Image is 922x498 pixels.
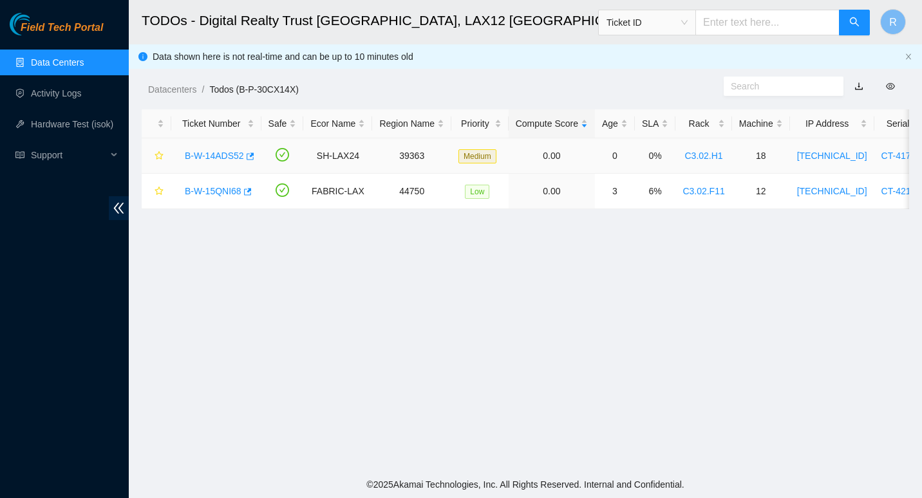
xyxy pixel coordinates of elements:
span: search [849,17,860,29]
span: check-circle [276,183,289,197]
button: download [845,76,873,97]
span: Medium [458,149,496,163]
a: C3.02.H1 [684,151,722,161]
td: 0% [635,138,675,174]
a: Datacenters [148,84,196,95]
button: search [839,10,870,35]
button: star [149,181,164,201]
a: Todos (B-P-30CX14X) [209,84,299,95]
a: [TECHNICAL_ID] [797,151,867,161]
td: 6% [635,174,675,209]
td: 0.00 [509,138,595,174]
td: 18 [732,138,790,174]
button: close [905,53,912,61]
td: 0 [595,138,635,174]
footer: © 2025 Akamai Technologies, Inc. All Rights Reserved. Internal and Confidential. [129,471,922,498]
span: check-circle [276,148,289,161]
a: Data Centers [31,57,84,68]
span: close [905,53,912,60]
td: FABRIC-LAX [303,174,372,209]
span: R [889,14,897,30]
a: [TECHNICAL_ID] [797,186,867,196]
a: download [854,81,863,91]
span: / [202,84,204,95]
button: star [149,145,164,166]
input: Search [731,79,826,93]
a: B-W-15QNI68 [185,186,241,196]
td: SH-LAX24 [303,138,372,174]
span: Support [31,142,107,168]
span: read [15,151,24,160]
a: C3.02.F11 [682,186,724,196]
span: Field Tech Portal [21,22,103,34]
td: 12 [732,174,790,209]
button: R [880,9,906,35]
span: Low [465,185,489,199]
span: double-left [109,196,129,220]
span: eye [886,82,895,91]
a: B-W-14ADS52 [185,151,244,161]
a: Hardware Test (isok) [31,119,113,129]
img: Akamai Technologies [10,13,65,35]
td: 3 [595,174,635,209]
a: Akamai TechnologiesField Tech Portal [10,23,103,40]
span: star [155,187,164,197]
a: Activity Logs [31,88,82,98]
td: 44750 [372,174,451,209]
span: Ticket ID [607,13,688,32]
span: star [155,151,164,161]
td: 39363 [372,138,451,174]
input: Enter text here... [695,10,840,35]
td: 0.00 [509,174,595,209]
